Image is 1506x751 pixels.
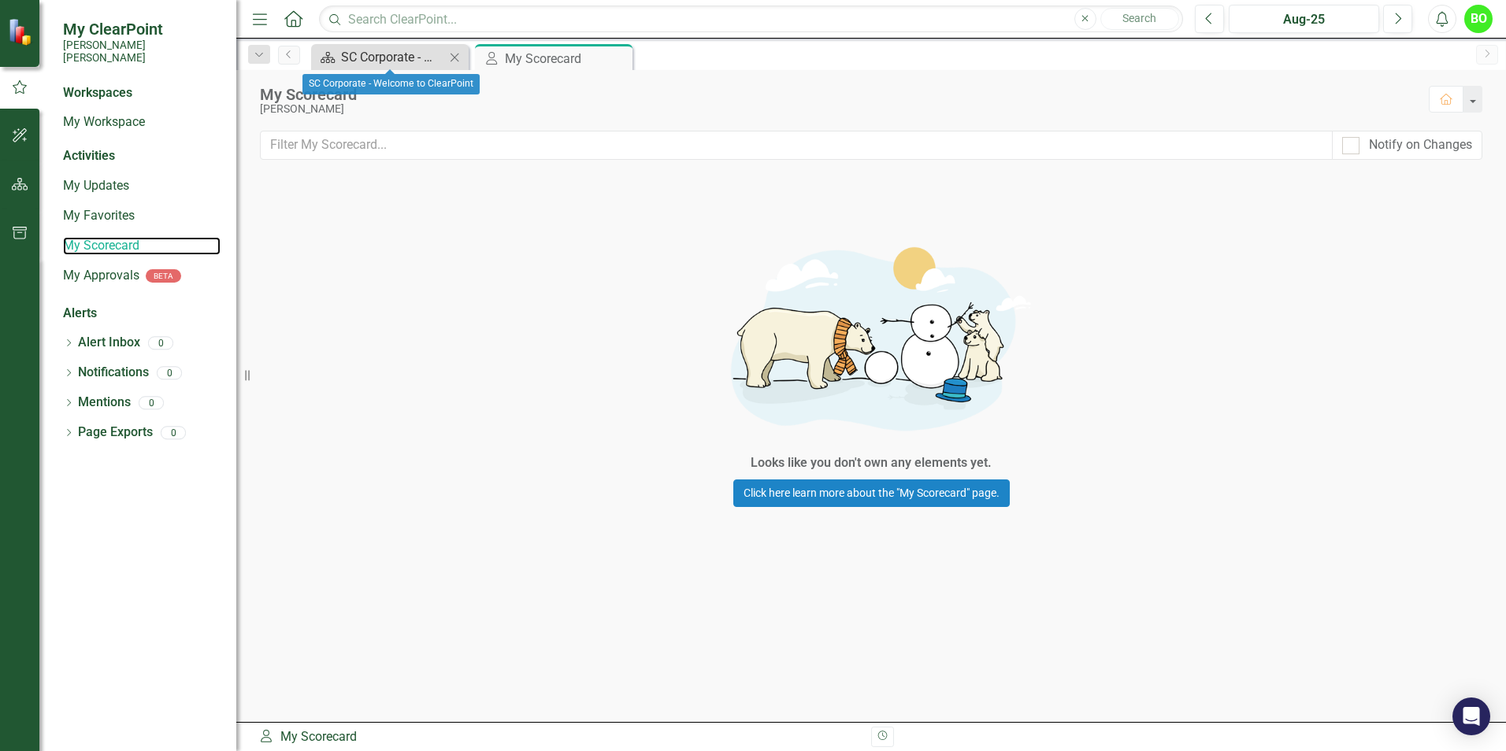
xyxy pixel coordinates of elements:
a: My Scorecard [63,237,221,255]
a: Mentions [78,394,131,412]
input: Filter My Scorecard... [260,131,1333,160]
div: SC Corporate - Welcome to ClearPoint [302,74,480,94]
div: Aug-25 [1234,10,1374,29]
a: My Workspace [63,113,221,131]
div: My Scorecard [505,49,629,68]
div: Open Intercom Messenger [1452,697,1490,735]
div: My Scorecard [258,728,859,746]
button: Search [1100,8,1179,30]
input: Search ClearPoint... [319,6,1183,33]
div: 0 [139,396,164,409]
a: Page Exports [78,424,153,442]
span: Search [1122,12,1156,24]
div: Looks like you don't own any elements yet. [751,454,992,472]
div: My Scorecard [260,86,1413,103]
img: ClearPoint Strategy [8,18,35,46]
div: Workspaces [63,84,132,102]
a: My Approvals [63,267,139,285]
div: 0 [157,366,182,379]
img: Getting started [635,224,1107,450]
div: Activities [63,147,221,165]
div: Notify on Changes [1369,136,1472,154]
div: [PERSON_NAME] [260,103,1413,115]
button: BO [1464,5,1493,33]
a: My Favorites [63,207,221,225]
small: [PERSON_NAME] [PERSON_NAME] [63,39,221,65]
span: My ClearPoint [63,20,221,39]
div: 0 [148,336,173,350]
a: Alert Inbox [78,334,140,352]
div: SC Corporate - Welcome to ClearPoint [341,47,445,67]
div: 0 [161,426,186,439]
a: SC Corporate - Welcome to ClearPoint [315,47,445,67]
a: Notifications [78,364,149,382]
a: My Updates [63,177,221,195]
button: Aug-25 [1229,5,1379,33]
div: Alerts [63,305,221,323]
div: BETA [146,269,181,283]
a: Click here learn more about the "My Scorecard" page. [733,479,1010,507]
